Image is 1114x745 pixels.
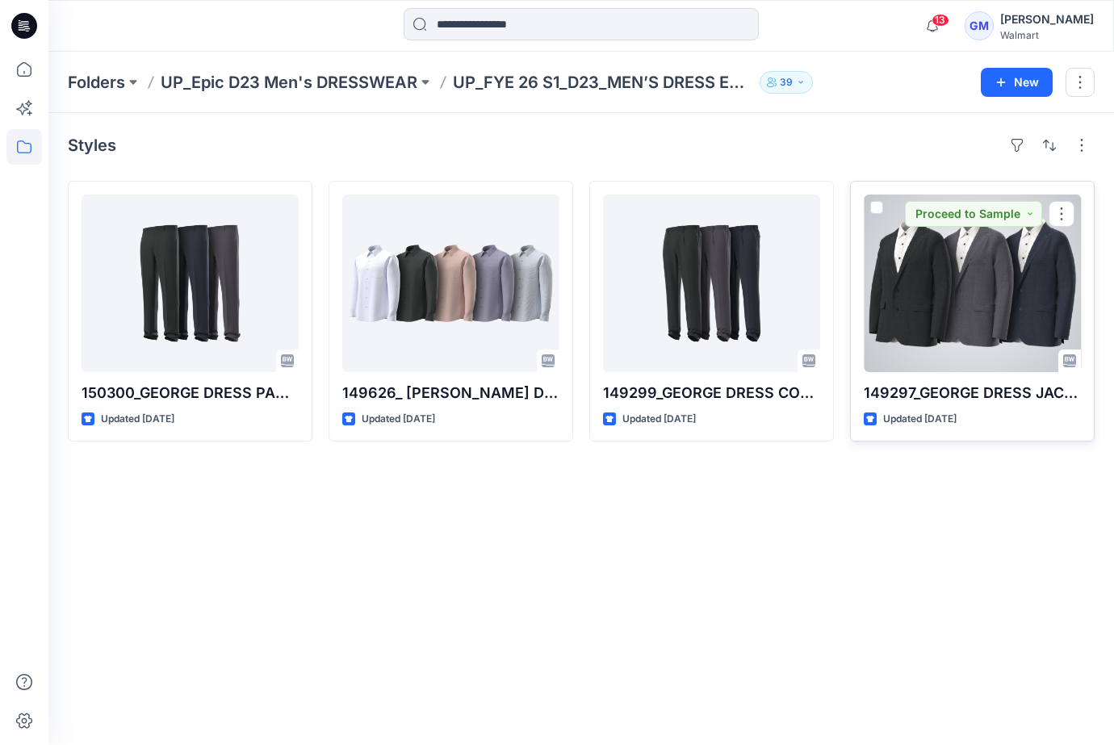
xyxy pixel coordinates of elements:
p: 39 [780,73,793,91]
p: 149297_GEORGE DRESS JACKET SUIT [864,382,1081,404]
p: Updated [DATE] [101,411,174,428]
h4: Styles [68,136,116,155]
p: Updated [DATE] [362,411,435,428]
p: 149299_GEORGE DRESS COMFORT PLEATED PANT [603,382,820,404]
a: 149299_GEORGE DRESS COMFORT PLEATED PANT [603,195,820,372]
div: Walmart [1000,29,1094,41]
p: Updated [DATE] [622,411,696,428]
a: Folders [68,71,125,94]
p: 149626_ [PERSON_NAME] DRESS SHIRT LS FOLDED ENCAP PDQ [342,382,559,404]
a: 149626_ GEORGE DRESS SHIRT LS FOLDED ENCAP PDQ [342,195,559,372]
p: UP_FYE 26 S1_D23_MEN’S DRESS EPIC [453,71,753,94]
div: [PERSON_NAME] [1000,10,1094,29]
button: 39 [760,71,813,94]
a: UP_Epic D23 Men's DRESSWEAR [161,71,417,94]
div: GM [965,11,994,40]
a: 149297_GEORGE DRESS JACKET SUIT [864,195,1081,372]
p: Updated [DATE] [883,411,957,428]
p: 150300_GEORGE DRESS PANT SUIT [82,382,299,404]
button: New [981,68,1053,97]
span: 13 [932,14,949,27]
a: 150300_GEORGE DRESS PANT SUIT [82,195,299,372]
